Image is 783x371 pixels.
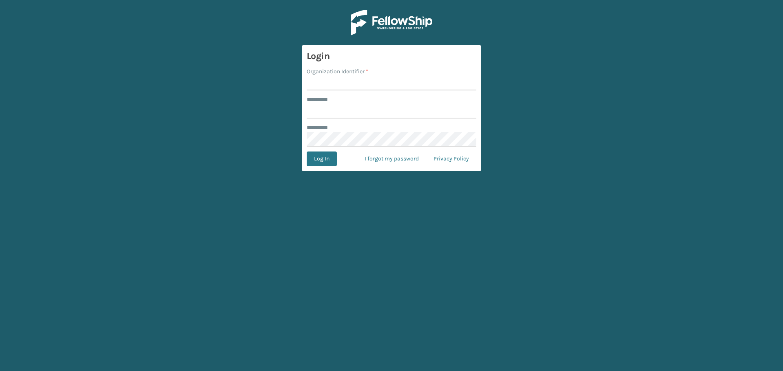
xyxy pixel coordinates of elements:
[357,151,426,166] a: I forgot my password
[307,151,337,166] button: Log In
[307,50,476,62] h3: Login
[426,151,476,166] a: Privacy Policy
[307,67,368,76] label: Organization Identifier
[351,10,432,35] img: Logo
